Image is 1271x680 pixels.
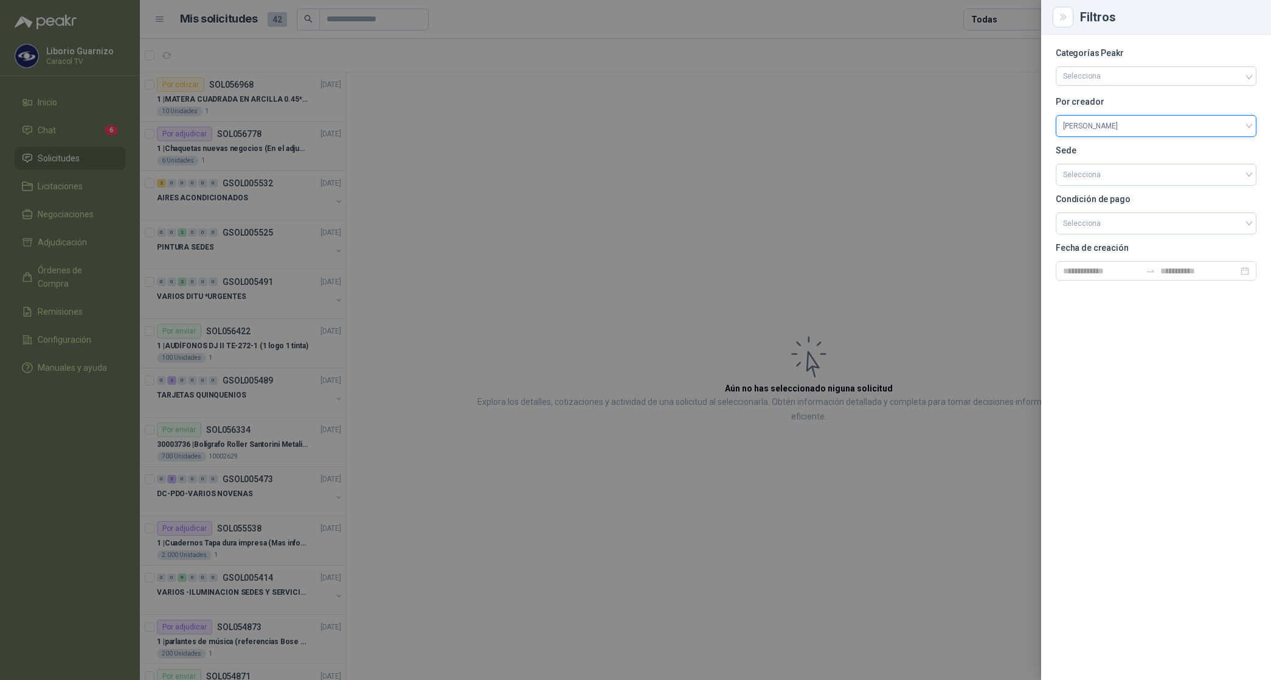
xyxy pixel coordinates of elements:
p: Sede [1056,147,1256,154]
span: Liborio Guarnizo [1063,117,1249,135]
span: swap-right [1146,266,1155,276]
button: Close [1056,10,1070,24]
p: Condición de pago [1056,195,1256,203]
p: Por creador [1056,98,1256,105]
div: Filtros [1080,11,1256,23]
p: Categorías Peakr [1056,49,1256,57]
p: Fecha de creación [1056,244,1256,251]
span: to [1146,266,1155,276]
